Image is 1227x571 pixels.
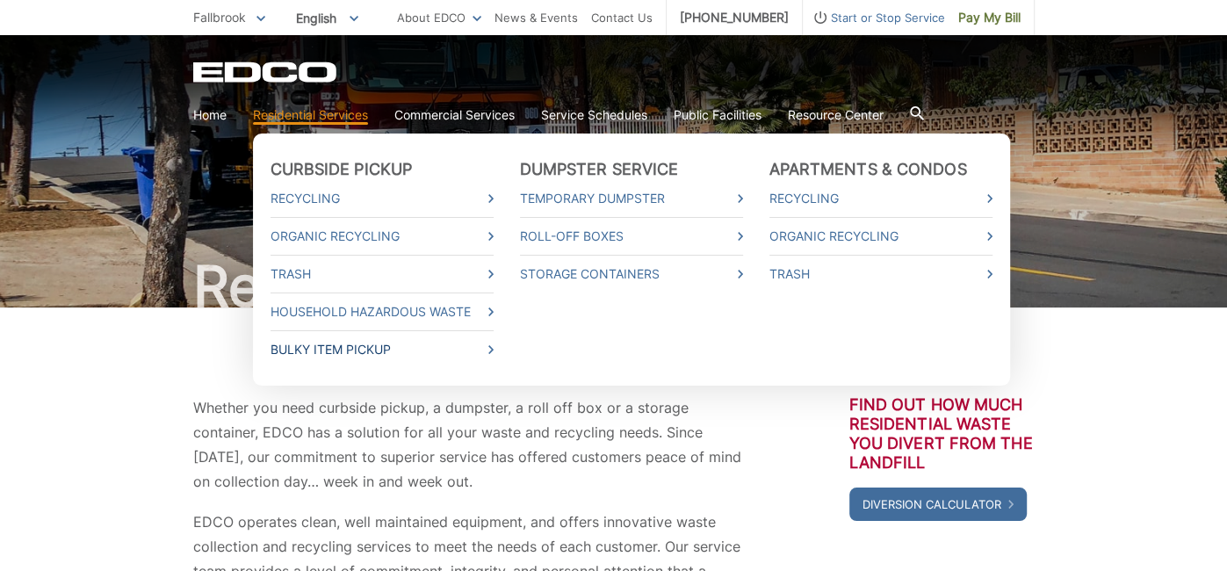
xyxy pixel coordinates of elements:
a: Apartments & Condos [769,160,967,179]
a: Trash [769,264,992,284]
p: Whether you need curbside pickup, a dumpster, a roll off box or a storage container, EDCO has a s... [193,395,743,494]
a: Organic Recycling [271,227,494,246]
span: Pay My Bill [958,8,1021,27]
a: Bulky Item Pickup [271,340,494,359]
a: Resource Center [788,105,884,125]
a: Temporary Dumpster [520,189,743,208]
a: Household Hazardous Waste [271,302,494,322]
h3: Find out how much residential waste you divert from the landfill [849,395,1035,473]
a: Storage Containers [520,264,743,284]
a: Service Schedules [541,105,647,125]
a: About EDCO [397,8,481,27]
h1: Residential Services [193,258,1035,314]
a: Recycling [769,189,992,208]
a: Diversion Calculator [849,488,1027,521]
a: News & Events [494,8,578,27]
a: Trash [271,264,494,284]
a: Residential Services [253,105,368,125]
a: Recycling [271,189,494,208]
a: Organic Recycling [769,227,992,246]
a: EDCD logo. Return to the homepage. [193,61,339,83]
a: Curbside Pickup [271,160,413,179]
a: Home [193,105,227,125]
a: Contact Us [591,8,653,27]
span: English [283,4,372,33]
a: Dumpster Service [520,160,679,179]
a: Commercial Services [394,105,515,125]
a: Roll-Off Boxes [520,227,743,246]
a: Public Facilities [674,105,761,125]
span: Fallbrook [193,10,246,25]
